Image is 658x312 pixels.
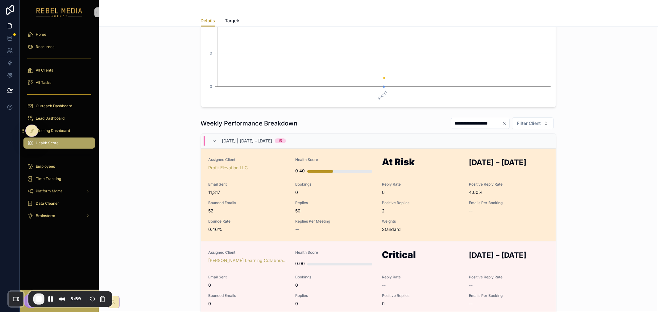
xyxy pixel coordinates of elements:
[23,198,95,209] a: Data Cleaner
[382,293,462,298] span: Positive Replies
[469,200,548,205] span: Emails Per Booking
[209,257,288,264] a: [PERSON_NAME] Learning Collaboration
[36,164,55,169] span: Employees
[209,275,288,280] span: Email Sent
[209,157,288,162] span: Assigned Client
[382,208,462,214] span: 2
[23,125,95,136] a: Meeting Dashboard
[36,141,59,146] span: Health Score
[23,173,95,184] a: Time Tracking
[201,148,556,241] a: Assigned ClientProfit Elevation LLCHealth Score0.40At Risk[DATE] – [DATE]Email Sent11,317Bookings...
[382,275,462,280] span: Reply Rate
[23,77,95,88] a: All Tasks
[382,301,462,307] span: 0
[209,189,288,195] span: 11,317
[36,80,51,85] span: All Tasks
[382,282,386,288] span: --
[23,161,95,172] a: Employees
[469,189,548,195] span: 4.00%
[209,226,288,232] span: 0.46%
[36,201,59,206] span: Data Cleaner
[36,213,55,218] span: Brainstorm
[382,157,462,169] h1: At Risk
[36,104,72,109] span: Outreach Dashboard
[295,250,375,255] span: Health Score
[210,51,212,55] tspan: 0
[295,219,375,224] span: Replies Per Meeting
[201,119,298,128] h1: Weekly Performance Breakdown
[295,208,375,214] span: 50
[222,138,272,144] span: [DATE] | [DATE] – [DATE]
[209,165,248,171] a: Profit Elevation LLC
[201,18,215,24] span: Details
[210,84,212,89] tspan: 0
[36,44,54,49] span: Resources
[23,210,95,221] a: Brainstorm
[36,189,62,194] span: Platform Mgmt
[295,165,305,177] div: 0.40
[209,282,288,288] span: 0
[382,189,462,195] span: 0
[502,121,509,126] button: Clear
[469,250,548,260] h2: [DATE] – [DATE]
[469,182,548,187] span: Positive Reply Rate
[36,7,82,17] img: App logo
[36,176,61,181] span: Time Tracking
[36,128,70,133] span: Meeting Dashboard
[295,275,375,280] span: Bookings
[225,15,241,27] a: Targets
[209,250,288,255] span: Assigned Client
[295,182,375,187] span: Bookings
[382,226,401,232] span: Standard
[295,282,375,288] span: 0
[469,293,548,298] span: Emails Per Booking
[36,68,53,73] span: All Clients
[469,282,473,288] span: --
[469,301,473,307] span: --
[382,219,462,224] span: Weights
[23,41,95,52] a: Resources
[225,18,241,24] span: Targets
[209,208,288,214] span: 52
[209,182,288,187] span: Email Sent
[295,257,305,270] div: 0.00
[36,32,46,37] span: Home
[23,65,95,76] a: All Clients
[36,116,64,121] span: Lead Dashboard
[382,250,462,262] h1: Critical
[295,226,299,232] span: --
[512,117,554,129] button: Select Button
[517,120,541,126] span: Filter Client
[382,200,462,205] span: Positive Replies
[469,275,548,280] span: Positive Reply Rate
[23,113,95,124] a: Lead Dashboard
[209,301,288,307] span: 0
[279,138,282,143] div: 15
[295,157,375,162] span: Health Score
[23,101,95,112] a: Outreach Dashboard
[295,293,375,298] span: Replies
[469,208,473,214] span: --
[295,189,375,195] span: 0
[377,90,388,101] text: [DATE]
[469,157,548,167] h2: [DATE] – [DATE]
[295,301,375,307] span: 0
[23,186,95,197] a: Platform Mgmt
[295,200,375,205] span: Replies
[209,219,288,224] span: Bounce Rate
[23,29,95,40] a: Home
[201,15,215,27] a: Details
[209,200,288,205] span: Bounced Emails
[382,182,462,187] span: Reply Rate
[20,25,99,229] div: scrollable content
[209,293,288,298] span: Bounced Emails
[23,138,95,149] a: Health Score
